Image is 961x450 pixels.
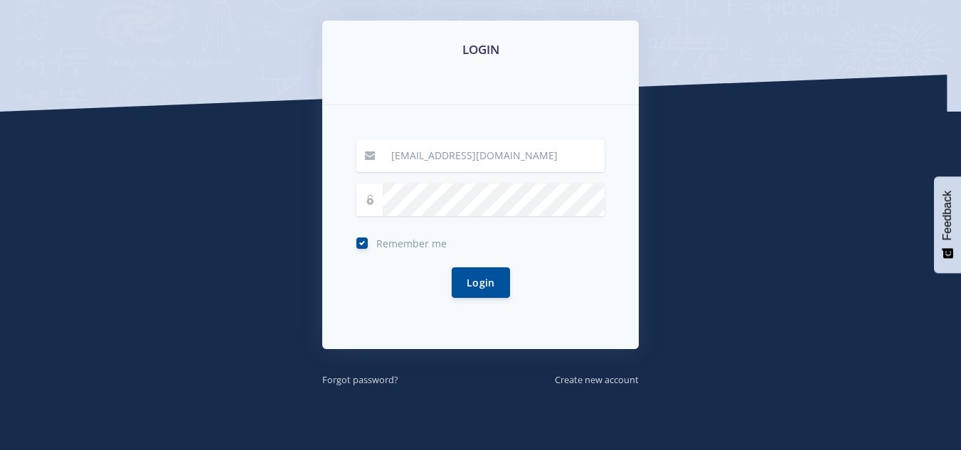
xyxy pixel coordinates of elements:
[383,139,605,172] input: Email / User ID
[322,373,398,386] small: Forgot password?
[555,371,639,387] a: Create new account
[452,267,510,298] button: Login
[941,191,954,240] span: Feedback
[339,41,622,59] h3: LOGIN
[376,237,447,250] span: Remember me
[322,371,398,387] a: Forgot password?
[555,373,639,386] small: Create new account
[934,176,961,273] button: Feedback - Show survey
